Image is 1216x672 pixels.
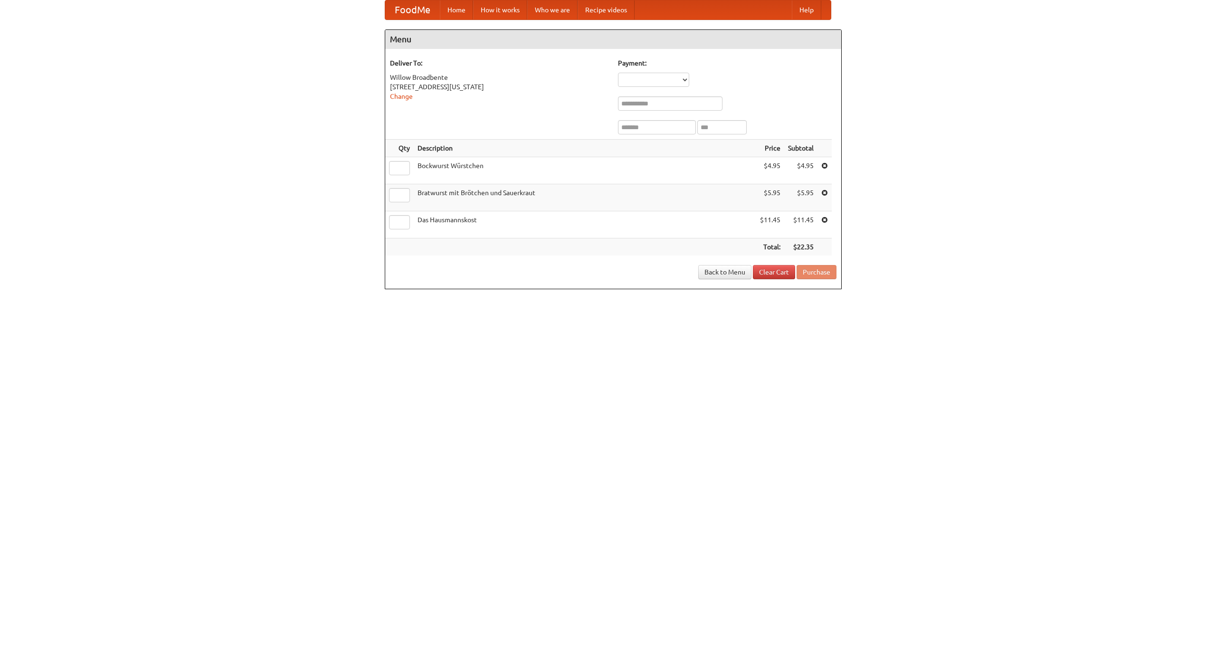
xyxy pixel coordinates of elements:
[698,265,751,279] a: Back to Menu
[756,211,784,238] td: $11.45
[440,0,473,19] a: Home
[792,0,821,19] a: Help
[390,58,608,68] h5: Deliver To:
[414,184,756,211] td: Bratwurst mit Brötchen und Sauerkraut
[784,140,817,157] th: Subtotal
[784,157,817,184] td: $4.95
[756,184,784,211] td: $5.95
[784,238,817,256] th: $22.35
[756,140,784,157] th: Price
[385,30,841,49] h4: Menu
[390,93,413,100] a: Change
[756,157,784,184] td: $4.95
[385,0,440,19] a: FoodMe
[753,265,795,279] a: Clear Cart
[784,211,817,238] td: $11.45
[390,73,608,82] div: Willow Broadbente
[473,0,527,19] a: How it works
[578,0,635,19] a: Recipe videos
[385,140,414,157] th: Qty
[618,58,836,68] h5: Payment:
[414,157,756,184] td: Bockwurst Würstchen
[797,265,836,279] button: Purchase
[390,82,608,92] div: [STREET_ADDRESS][US_STATE]
[756,238,784,256] th: Total:
[414,140,756,157] th: Description
[527,0,578,19] a: Who we are
[414,211,756,238] td: Das Hausmannskost
[784,184,817,211] td: $5.95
